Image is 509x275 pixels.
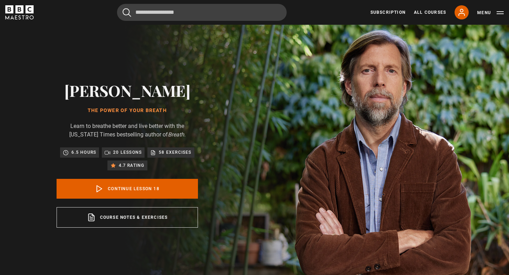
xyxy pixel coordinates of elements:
p: 6.5 hours [71,149,96,156]
a: Course notes & exercises [57,207,198,228]
a: Continue lesson 18 [57,179,198,199]
button: Toggle navigation [477,9,504,16]
p: Learn to breathe better and live better with the [US_STATE] Times bestselling author of . [57,122,198,139]
p: 58 exercises [159,149,191,156]
button: Submit the search query [123,8,131,17]
p: 20 lessons [113,149,142,156]
a: Subscription [370,9,405,16]
input: Search [117,4,287,21]
a: All Courses [414,9,446,16]
h2: [PERSON_NAME] [57,81,198,99]
h1: The Power of Your Breath [57,108,198,113]
p: 4.7 rating [119,162,145,169]
svg: BBC Maestro [5,5,34,19]
i: Breath [168,131,184,138]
